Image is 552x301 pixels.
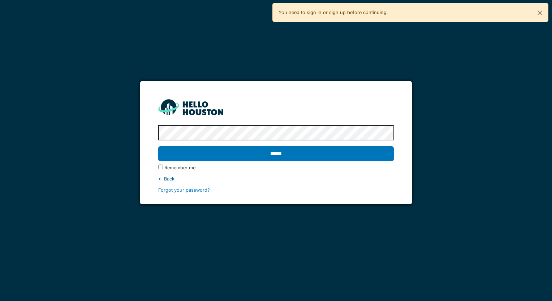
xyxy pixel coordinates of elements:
a: Forgot your password? [158,187,210,193]
button: Close [532,3,548,22]
div: ← Back [158,175,393,182]
label: Remember me [164,164,195,171]
div: You need to sign in or sign up before continuing. [272,3,548,22]
img: HH_line-BYnF2_Hg.png [158,99,223,115]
